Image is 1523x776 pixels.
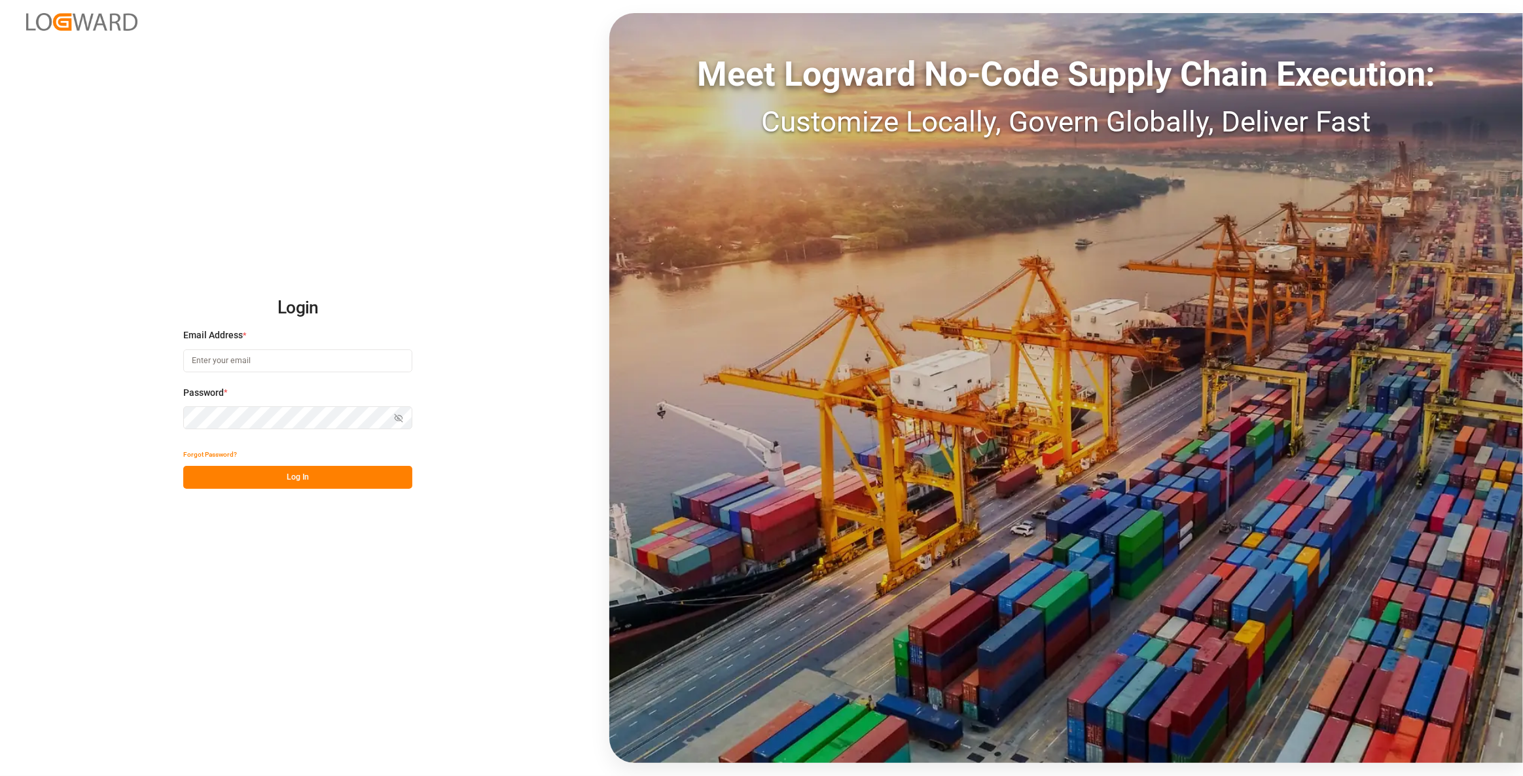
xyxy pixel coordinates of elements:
button: Forgot Password? [183,443,237,466]
span: Email Address [183,328,243,342]
div: Customize Locally, Govern Globally, Deliver Fast [609,100,1523,143]
h2: Login [183,287,412,329]
span: Password [183,386,224,400]
input: Enter your email [183,349,412,372]
img: Logward_new_orange.png [26,13,137,31]
div: Meet Logward No-Code Supply Chain Execution: [609,49,1523,100]
button: Log In [183,466,412,489]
